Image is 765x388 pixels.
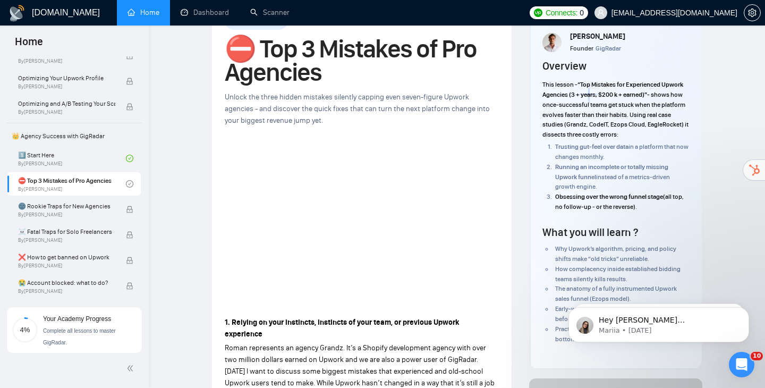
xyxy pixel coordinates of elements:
[225,318,460,339] strong: 1. Relying on your instincts, instincts of your team, or previous Upwork experience
[18,201,115,212] span: 🌚 Rookie Traps for New Agencies
[570,45,593,52] span: Founder
[18,172,126,196] a: ⛔ Top 3 Mistakes of Pro AgenciesBy[PERSON_NAME]
[6,34,52,56] span: Home
[18,73,115,83] span: Optimizing Your Upwork Profile
[555,163,668,181] strong: Running an incomplete or totally missing Upwork funnel
[225,92,490,125] span: Unlock the three hidden mistakes silently capping even seven-figure Upwork agencies - and discove...
[555,173,670,191] span: instead of a metrics-driven growth engine.
[744,4,761,21] button: setting
[542,91,688,138] span: - shows how once-successful teams get stuck when the platform evolves faster than their habits. U...
[751,352,763,360] span: 10
[18,237,115,243] span: By [PERSON_NAME]
[126,78,133,85] span: lock
[12,326,38,333] span: 4%
[18,226,115,237] span: ☠️ Fatal Traps for Solo Freelancers
[181,8,229,17] a: dashboardDashboard
[580,7,584,19] span: 0
[225,37,499,84] h1: ⛔ Top 3 Mistakes of Pro Agencies
[555,143,628,150] strong: Trusting gut-feel over data
[18,277,115,288] span: 😭 Account blocked: what to do?
[126,180,133,188] span: check-circle
[534,9,542,17] img: upwork-logo.png
[18,98,115,109] span: Optimizing and A/B Testing Your Scanner for Better Results
[18,263,115,269] span: By [PERSON_NAME]
[126,103,133,111] span: lock
[570,32,625,41] span: [PERSON_NAME]
[43,315,111,323] span: Your Academy Progress
[127,8,159,17] a: homeHome
[18,109,115,115] span: By [PERSON_NAME]
[597,9,605,16] span: user
[729,352,754,377] iframe: Intercom live chat
[18,212,115,218] span: By [PERSON_NAME]
[126,363,137,374] span: double-left
[18,58,115,64] span: By [PERSON_NAME]
[542,33,562,52] img: Screenshot+at+Jun+18+10-48-53%E2%80%AFPM.png
[126,231,133,239] span: lock
[596,45,621,52] span: GigRadar
[555,265,681,283] span: How complacency inside established bidding teams silently kills results.
[18,147,126,170] a: 1️⃣ Start HereBy[PERSON_NAME]
[555,143,688,161] span: in a platform that now changes monthly.
[744,9,760,17] span: setting
[18,252,115,263] span: ❌ How to get banned on Upwork
[744,9,761,17] a: setting
[7,125,141,147] span: 👑 Agency Success with GigRadar
[542,81,683,98] strong: “Top Mistakes for Experienced Upwork Agencies (3 + years, $200 k + earned)”
[555,193,663,200] strong: Obsessing over the wrong funnel stage
[43,328,116,345] span: Complete all lessons to master GigRadar.
[250,8,290,17] a: searchScanner
[542,225,638,240] h4: What you will learn ?
[18,288,115,294] span: By [PERSON_NAME]
[555,245,676,263] span: Why Upwork’s algorithm, pricing, and policy shifts make “old tricks” unreliable.
[126,282,133,290] span: lock
[8,5,25,22] img: logo
[552,285,765,359] iframe: Intercom notifications message
[126,257,133,264] span: lock
[18,83,115,90] span: By [PERSON_NAME]
[126,206,133,213] span: lock
[542,81,577,88] span: This lesson -
[542,58,586,73] h4: Overview
[126,155,133,162] span: check-circle
[546,7,577,19] span: Connects:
